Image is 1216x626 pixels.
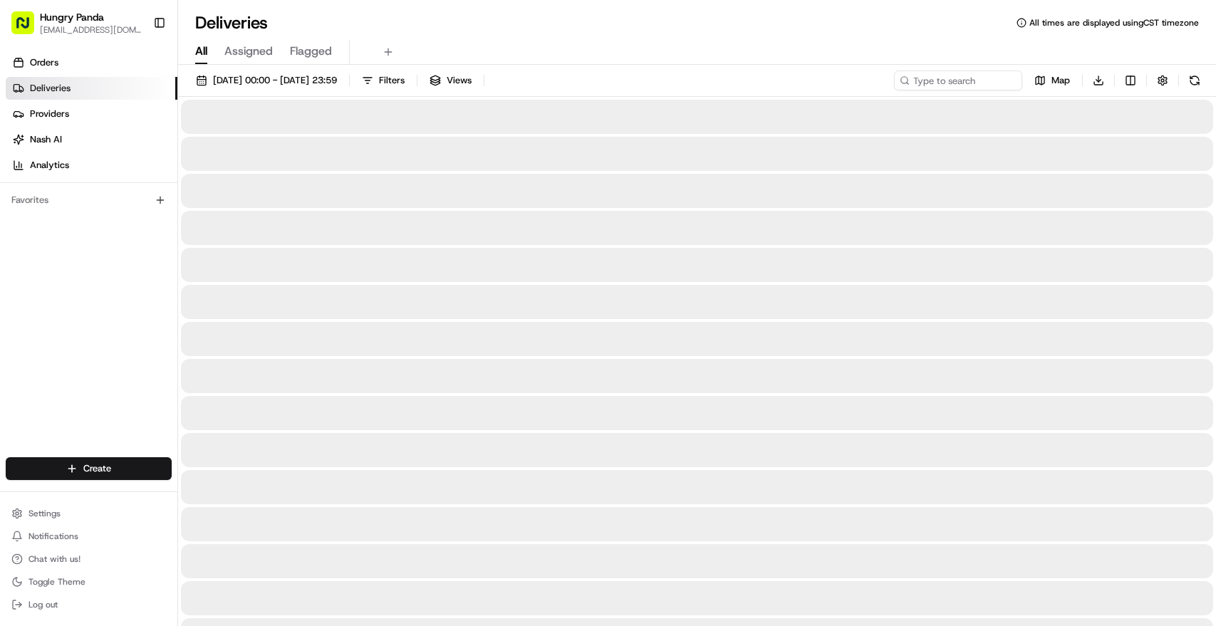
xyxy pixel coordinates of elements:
[30,108,69,120] span: Providers
[423,71,478,90] button: Views
[189,71,343,90] button: [DATE] 00:00 - [DATE] 23:59
[1051,74,1070,87] span: Map
[40,24,142,36] button: [EMAIL_ADDRESS][DOMAIN_NAME]
[6,457,172,480] button: Create
[83,462,111,475] span: Create
[30,56,58,69] span: Orders
[6,504,172,523] button: Settings
[30,159,69,172] span: Analytics
[28,531,78,542] span: Notifications
[6,549,172,569] button: Chat with us!
[379,74,405,87] span: Filters
[894,71,1022,90] input: Type to search
[6,6,147,40] button: Hungry Panda[EMAIL_ADDRESS][DOMAIN_NAME]
[6,189,172,212] div: Favorites
[195,11,268,34] h1: Deliveries
[6,154,177,177] a: Analytics
[6,128,177,151] a: Nash AI
[28,599,58,610] span: Log out
[6,51,177,74] a: Orders
[30,133,62,146] span: Nash AI
[1029,17,1199,28] span: All times are displayed using CST timezone
[195,43,207,60] span: All
[213,74,337,87] span: [DATE] 00:00 - [DATE] 23:59
[6,526,172,546] button: Notifications
[28,553,80,565] span: Chat with us!
[6,103,177,125] a: Providers
[1028,71,1076,90] button: Map
[6,77,177,100] a: Deliveries
[28,576,85,588] span: Toggle Theme
[355,71,411,90] button: Filters
[290,43,332,60] span: Flagged
[30,82,71,95] span: Deliveries
[6,572,172,592] button: Toggle Theme
[447,74,472,87] span: Views
[1185,71,1205,90] button: Refresh
[40,10,104,24] button: Hungry Panda
[28,508,61,519] span: Settings
[224,43,273,60] span: Assigned
[6,595,172,615] button: Log out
